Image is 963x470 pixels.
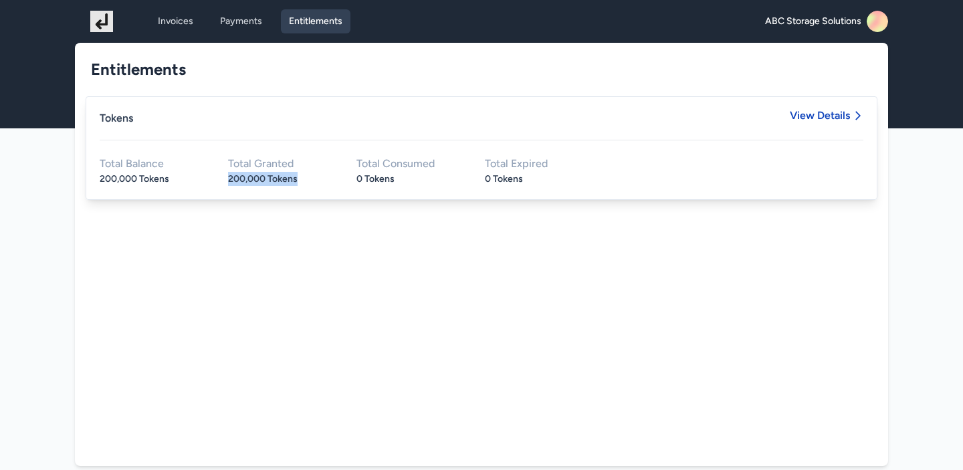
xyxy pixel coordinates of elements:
a: Payments [212,9,270,33]
a: Entitlements [281,9,350,33]
div: Total Consumed [356,158,463,169]
div: Total Expired [485,158,592,169]
div: 200,000 Tokens [100,172,207,186]
div: 200,000 Tokens [228,172,335,186]
div: Total Balance [100,158,207,169]
h1: Entitlements [91,59,861,80]
div: 0 Tokens [485,172,592,186]
a: Invoices [150,9,201,33]
span: View Details [790,110,850,121]
div: Total Granted [228,158,335,169]
div: Tokens [100,110,133,140]
div: 0 Tokens [356,172,463,186]
img: logo_1755619130.png [80,11,123,32]
a: ABC Storage Solutions [765,11,888,32]
span: ABC Storage Solutions [765,15,861,28]
a: View Details [790,110,863,121]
